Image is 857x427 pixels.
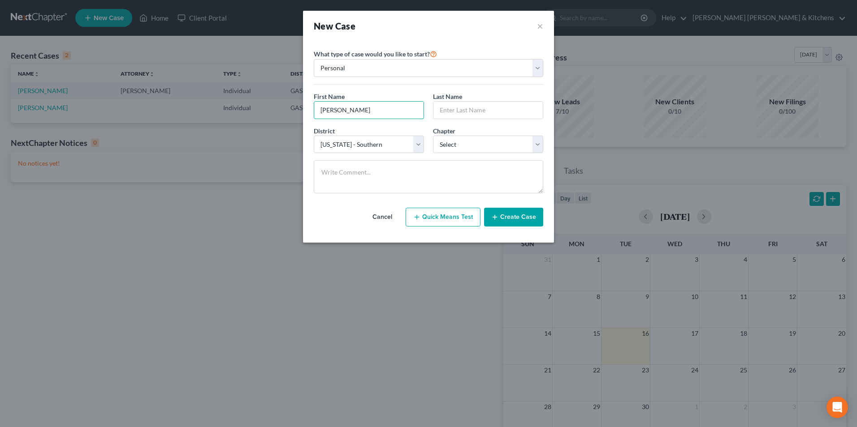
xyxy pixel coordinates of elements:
button: Quick Means Test [406,208,480,226]
input: Enter Last Name [433,102,543,119]
span: First Name [314,93,345,100]
div: Open Intercom Messenger [827,397,848,418]
button: × [537,20,543,32]
input: Enter First Name [314,102,424,119]
label: What type of case would you like to start? [314,48,437,59]
strong: New Case [314,21,355,31]
button: Cancel [363,208,402,226]
span: District [314,127,335,135]
span: Last Name [433,93,462,100]
span: Chapter [433,127,455,135]
button: Create Case [484,208,543,226]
